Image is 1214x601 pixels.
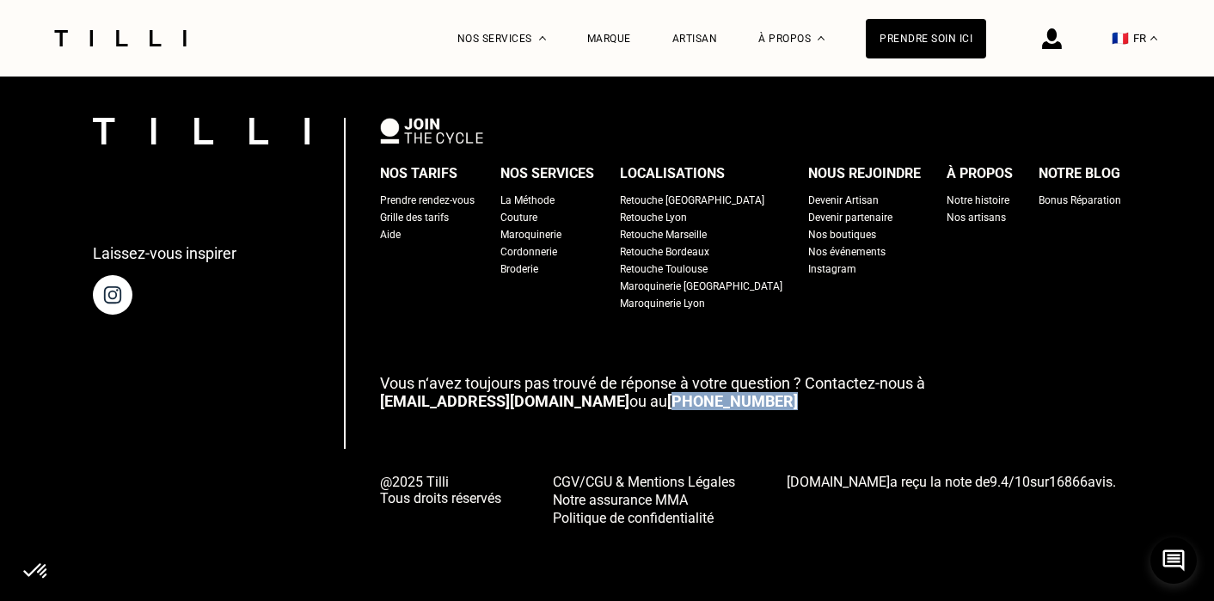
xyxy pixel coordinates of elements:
span: 10 [1015,474,1030,490]
img: Logo du service de couturière Tilli [48,30,193,46]
span: 16866 [1049,474,1088,490]
img: page instagram de Tilli une retoucherie à domicile [93,275,132,315]
a: Prendre soin ici [866,19,986,58]
span: 9.4 [990,474,1009,490]
span: Vous n‘avez toujours pas trouvé de réponse à votre question ? Contactez-nous à [380,374,925,392]
span: CGV/CGU & Mentions Légales [553,474,735,490]
img: logo Tilli [93,118,310,144]
a: Bonus Réparation [1039,192,1121,209]
img: menu déroulant [1150,36,1157,40]
div: Nos services [500,161,594,187]
a: Aide [380,226,401,243]
a: [EMAIL_ADDRESS][DOMAIN_NAME] [380,392,629,410]
div: À propos [947,161,1013,187]
a: Nos boutiques [808,226,876,243]
img: icône connexion [1042,28,1062,49]
a: Nos événements [808,243,886,261]
a: La Méthode [500,192,555,209]
span: @2025 Tilli [380,474,501,490]
a: Instagram [808,261,856,278]
a: Retouche Marseille [620,226,707,243]
a: Devenir Artisan [808,192,879,209]
img: Menu déroulant [539,36,546,40]
a: Artisan [672,33,718,45]
span: / [990,474,1030,490]
p: Laissez-vous inspirer [93,244,236,262]
a: Retouche Bordeaux [620,243,709,261]
span: [DOMAIN_NAME] [787,474,890,490]
a: Maroquinerie Lyon [620,295,705,312]
span: 🇫🇷 [1112,30,1129,46]
a: Retouche Lyon [620,209,687,226]
span: Politique de confidentialité [553,510,714,526]
a: CGV/CGU & Mentions Légales [553,472,735,490]
a: Notre assurance MMA [553,490,735,508]
a: Couture [500,209,537,226]
span: Notre assurance MMA [553,492,688,508]
div: Localisations [620,161,725,187]
a: Cordonnerie [500,243,557,261]
span: Tous droits réservés [380,490,501,506]
img: Menu déroulant à propos [818,36,825,40]
a: Nos artisans [947,209,1006,226]
a: Maroquinerie [GEOGRAPHIC_DATA] [620,278,782,295]
a: Notre histoire [947,192,1009,209]
a: Maroquinerie [500,226,561,243]
img: logo Join The Cycle [380,118,483,144]
a: Grille des tarifs [380,209,449,226]
a: Broderie [500,261,538,278]
a: Politique de confidentialité [553,508,735,526]
a: Retouche [GEOGRAPHIC_DATA] [620,192,764,209]
div: Notre blog [1039,161,1120,187]
div: Nous rejoindre [808,161,921,187]
a: Marque [587,33,631,45]
a: Devenir partenaire [808,209,892,226]
span: a reçu la note de sur avis. [787,474,1116,490]
a: [PHONE_NUMBER] [667,392,798,410]
div: Nos tarifs [380,161,457,187]
a: Prendre rendez-vous [380,192,475,209]
a: Retouche Toulouse [620,261,708,278]
p: ou au [380,374,1121,410]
